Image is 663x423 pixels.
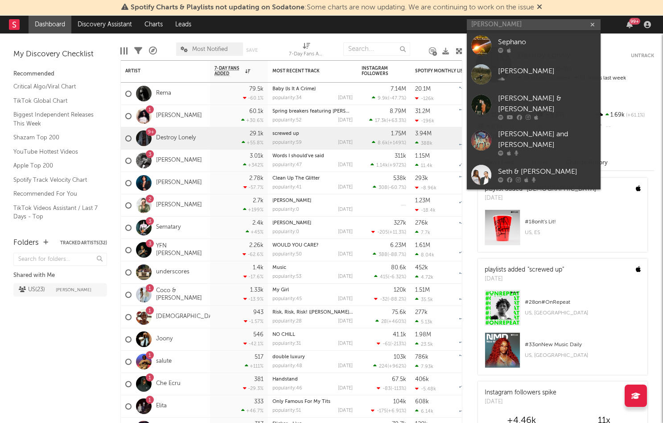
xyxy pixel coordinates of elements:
a: Spotify Track Velocity Chart [13,175,98,185]
svg: Chart title [455,261,495,284]
div: [DATE] [338,96,353,101]
div: 406k [415,377,429,382]
div: 6.23M [390,243,406,248]
div: 8.04k [415,252,434,258]
a: YouTube Hottest Videos [13,147,98,157]
div: 2.4k [252,220,264,226]
div: ( ) [371,229,406,235]
div: 75.6k [392,310,406,315]
div: popularity: 41 [272,185,301,190]
a: Che Ecru [156,380,181,388]
a: WOULD YOU CARE? [272,243,318,248]
div: popularity: 52 [272,118,301,123]
div: US, [GEOGRAPHIC_DATA] [525,308,641,318]
a: "screwed up" [527,267,564,273]
svg: Chart title [455,373,495,395]
div: ( ) [371,162,406,168]
span: -113 % [392,386,405,391]
span: 7-Day Fans Added [214,66,243,76]
a: Dashboard [29,16,71,34]
div: [DATE] [338,297,353,302]
a: [PERSON_NAME] & [PERSON_NAME] [467,89,601,125]
div: 7-Day Fans Added (7-Day Fans Added) [289,38,325,64]
div: -13.9 % [243,296,264,302]
div: Seth & [PERSON_NAME] [498,167,596,177]
a: screwed up [272,131,299,136]
div: [PERSON_NAME] and [PERSON_NAME] [498,129,596,151]
span: +972 % [389,163,405,168]
div: 452k [415,265,428,271]
div: 381 [254,377,264,382]
span: +460 % [388,319,405,324]
div: -5.48k [415,386,436,392]
div: ( ) [372,95,406,101]
div: 2.7k [253,198,264,204]
div: 41.1k [393,332,406,338]
div: Spring breakers featuring kesha [272,109,353,114]
div: يارب فرحني [272,198,353,203]
div: Filters [134,38,142,64]
svg: Chart title [455,150,495,172]
div: popularity: 53 [272,274,301,279]
a: NO CHILL [272,332,295,337]
button: Save [246,48,258,53]
svg: Chart title [455,217,495,239]
div: # 18 on It's Lit! [525,217,641,227]
div: 4.72k [415,274,433,280]
div: screwed up [272,131,353,136]
span: +149 % [389,141,405,146]
a: [PERSON_NAME] [156,179,202,187]
svg: Chart title [455,306,495,328]
div: 3.94M [415,131,432,137]
svg: Chart title [455,83,495,105]
div: -42.1 % [243,341,264,347]
div: 276k [415,220,428,226]
div: 120k [394,287,406,293]
div: ( ) [369,117,406,123]
a: Coco & [PERSON_NAME] [156,287,206,302]
div: ( ) [373,251,406,257]
span: 1.14k [376,163,388,168]
div: Edit Columns [120,38,128,64]
span: -175 [377,409,387,414]
div: ( ) [371,408,406,414]
a: #28on#OnRepeatUS, [GEOGRAPHIC_DATA] [478,290,647,332]
div: 517 [255,354,264,360]
span: +6.91 % [388,409,405,414]
a: [PERSON_NAME] [156,112,202,120]
div: popularity: 46 [272,386,302,391]
div: 7.93k [415,364,433,369]
div: 11.4k [415,163,432,168]
div: 1.51M [415,287,430,293]
a: Music [272,265,286,270]
div: ( ) [374,274,406,280]
span: 308 [379,185,387,190]
span: Dismiss [537,4,542,11]
span: -205 [377,230,388,235]
a: Charts [138,16,169,34]
span: -32 [380,297,387,302]
a: Elita [156,402,167,410]
div: [DATE] [338,207,353,212]
div: 546 [253,332,264,338]
div: Music [272,265,353,270]
div: -18.4k [415,207,436,213]
div: [DATE] [485,194,598,203]
div: ( ) [377,385,406,391]
div: ( ) [372,140,406,146]
a: US(23)[PERSON_NAME] [13,283,107,297]
div: Shared with Me [13,270,107,281]
div: A&R Pipeline [149,38,157,64]
div: 1.75M [391,131,406,137]
a: TikTok Videos Assistant / Last 7 Days - Top [13,203,98,222]
div: 388k [415,140,432,146]
div: [DATE] [338,364,353,369]
div: 1.33k [250,287,264,293]
span: Spotify Charts & Playlists not updating on Sodatone [131,4,305,11]
div: Sephano [498,37,596,48]
a: Joony [156,335,173,343]
svg: Chart title [455,284,495,306]
a: Biggest Independent Releases This Week [13,110,98,128]
div: 67.5k [392,377,406,382]
div: 608k [415,399,429,405]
